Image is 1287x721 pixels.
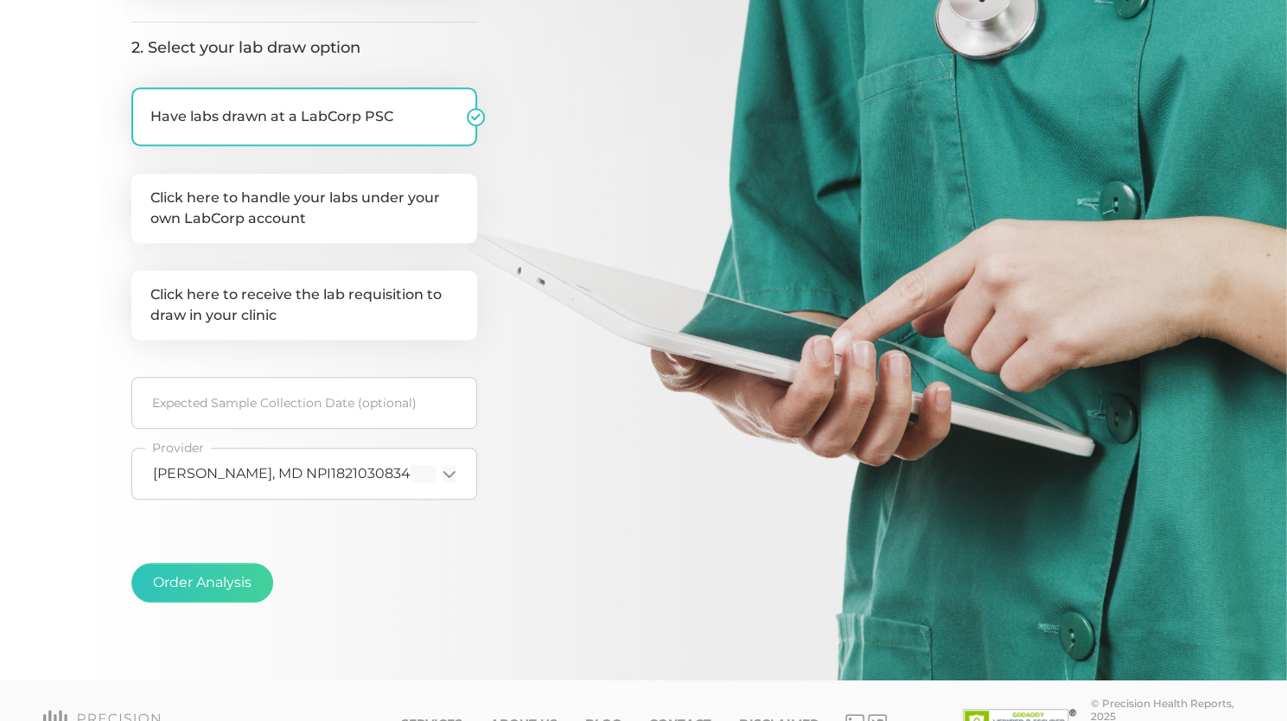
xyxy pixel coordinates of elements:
[131,36,477,60] legend: 2. Select your lab draw option
[131,377,477,429] input: Select date
[131,271,477,340] label: Click here to receive the lab requisition to draw in your clinic
[411,465,436,482] input: Search for option
[131,87,477,146] label: Have labs drawn at a LabCorp PSC
[131,174,477,243] label: Click here to handle your labs under your own LabCorp account
[153,465,411,482] span: [PERSON_NAME], MD NPI1821030834
[131,448,477,500] div: Search for option
[131,563,273,603] button: Order Analysis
